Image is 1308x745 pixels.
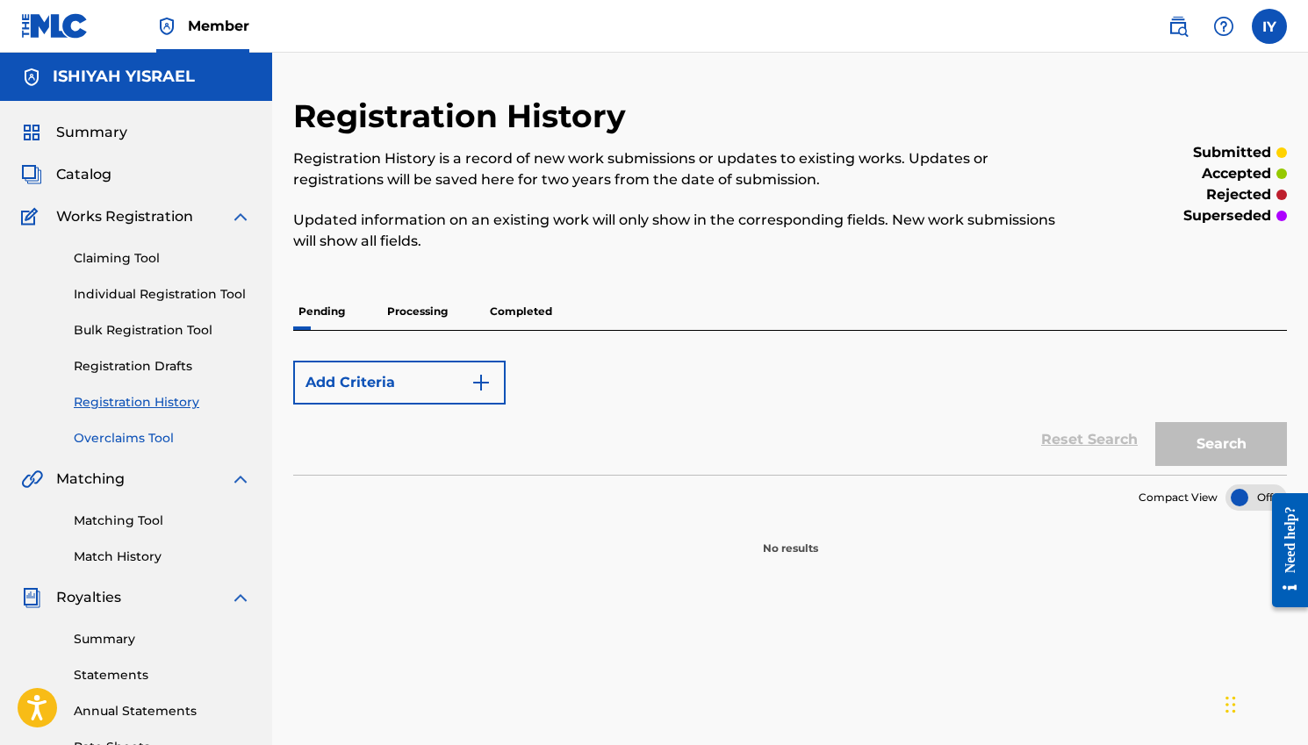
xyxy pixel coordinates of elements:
[1206,9,1241,44] div: Help
[74,512,251,530] a: Matching Tool
[74,249,251,268] a: Claiming Tool
[1220,661,1308,745] iframe: Chat Widget
[1213,16,1234,37] img: help
[21,587,42,608] img: Royalties
[21,164,42,185] img: Catalog
[21,164,111,185] a: CatalogCatalog
[293,210,1059,252] p: Updated information on an existing work will only show in the corresponding fields. New work subm...
[293,352,1287,475] form: Search Form
[1161,9,1196,44] a: Public Search
[1206,184,1271,205] p: rejected
[21,13,89,39] img: MLC Logo
[21,67,42,88] img: Accounts
[56,206,193,227] span: Works Registration
[382,293,453,330] p: Processing
[1193,142,1271,163] p: submitted
[763,519,818,556] p: No results
[56,469,125,490] span: Matching
[1225,678,1236,731] div: Drag
[485,293,557,330] p: Completed
[1252,9,1287,44] div: User Menu
[74,666,251,684] a: Statements
[21,469,43,490] img: Matching
[1183,205,1271,226] p: superseded
[1139,490,1218,505] span: Compact View
[21,122,42,143] img: Summary
[156,16,177,37] img: Top Rightsholder
[293,293,350,330] p: Pending
[74,630,251,648] a: Summary
[74,548,251,566] a: Match History
[56,122,127,143] span: Summary
[1259,476,1308,626] iframe: Resource Center
[293,97,635,136] h2: Registration History
[230,469,251,490] img: expand
[471,372,492,393] img: 9d2ae6d4665cec9f34b9.svg
[230,587,251,608] img: expand
[74,321,251,340] a: Bulk Registration Tool
[293,148,1059,190] p: Registration History is a record of new work submissions or updates to existing works. Updates or...
[74,357,251,376] a: Registration Drafts
[21,122,127,143] a: SummarySummary
[188,16,249,36] span: Member
[1202,163,1271,184] p: accepted
[53,67,195,87] h5: ISHIYAH YISRAEL
[1168,16,1189,37] img: search
[74,285,251,304] a: Individual Registration Tool
[56,587,121,608] span: Royalties
[74,393,251,412] a: Registration History
[293,361,506,405] button: Add Criteria
[56,164,111,185] span: Catalog
[74,702,251,720] a: Annual Statements
[74,429,251,448] a: Overclaims Tool
[230,206,251,227] img: expand
[21,206,44,227] img: Works Registration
